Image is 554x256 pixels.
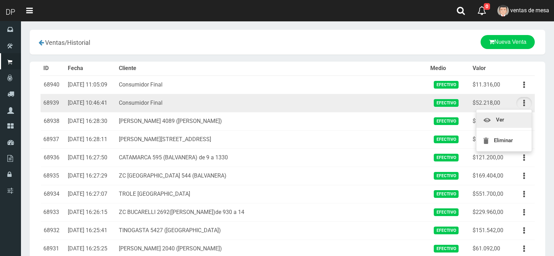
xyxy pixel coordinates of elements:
[41,148,65,167] td: 68936
[470,221,511,240] td: $151.542,00
[476,133,532,148] a: Eliminar
[65,148,116,167] td: [DATE] 16:27:50
[434,154,458,161] span: Efectivo
[35,35,203,49] div: /
[484,3,490,10] span: 0
[481,35,535,49] a: Nueva Venta
[67,39,90,46] span: Historial
[41,62,65,76] th: ID
[116,148,428,167] td: CATAMARCA 595 (BALVANERA) de 9 a 1330
[470,112,511,130] td: $134.222,00
[116,112,428,130] td: [PERSON_NAME] 4089 ([PERSON_NAME])
[65,76,116,94] td: [DATE] 11:05:09
[470,130,511,148] td: $125.556,00
[41,94,65,112] td: 68939
[470,76,511,94] td: $11.316,00
[41,203,65,221] td: 68933
[65,62,116,76] th: Fecha
[116,221,428,240] td: TINOGASTA 5427 ([GEOGRAPHIC_DATA])
[470,62,511,76] th: Valor
[470,148,511,167] td: $121.200,00
[116,94,428,112] td: Consumidor Final
[470,94,511,112] td: $52.218,00
[65,185,116,203] td: [DATE] 16:27:07
[434,117,458,125] span: Efectivo
[497,5,509,16] img: User Image
[65,112,116,130] td: [DATE] 16:28:30
[434,99,458,106] span: Efectivo
[470,167,511,185] td: $169.404,00
[65,221,116,240] td: [DATE] 16:25:41
[470,203,511,221] td: $229.960,00
[65,94,116,112] td: [DATE] 10:46:41
[434,245,458,252] span: Efectivo
[434,172,458,179] span: Efectivo
[65,167,116,185] td: [DATE] 16:27:29
[434,81,458,88] span: Efectivo
[41,76,65,94] td: 68940
[476,112,532,128] a: Ver
[434,136,458,143] span: Efectivo
[116,76,428,94] td: Consumidor Final
[434,190,458,198] span: Efectivo
[470,185,511,203] td: $551.700,00
[116,167,428,185] td: ZC [GEOGRAPHIC_DATA] 544 (BALVANERA)
[65,203,116,221] td: [DATE] 16:26:15
[41,185,65,203] td: 68934
[434,208,458,216] span: Efectivo
[41,130,65,148] td: 68937
[41,112,65,130] td: 68938
[116,185,428,203] td: TROLE [GEOGRAPHIC_DATA]
[427,62,469,76] th: Medio
[41,167,65,185] td: 68935
[65,130,116,148] td: [DATE] 16:28:11
[116,130,428,148] td: [PERSON_NAME][STREET_ADDRESS]
[116,203,428,221] td: ZC BUCARELLI 2692([PERSON_NAME])de 930 a 14
[45,39,65,46] span: Ventas
[434,227,458,234] span: Efectivo
[41,221,65,240] td: 68932
[116,62,428,76] th: Cliente
[510,7,549,14] span: ventas de mesa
